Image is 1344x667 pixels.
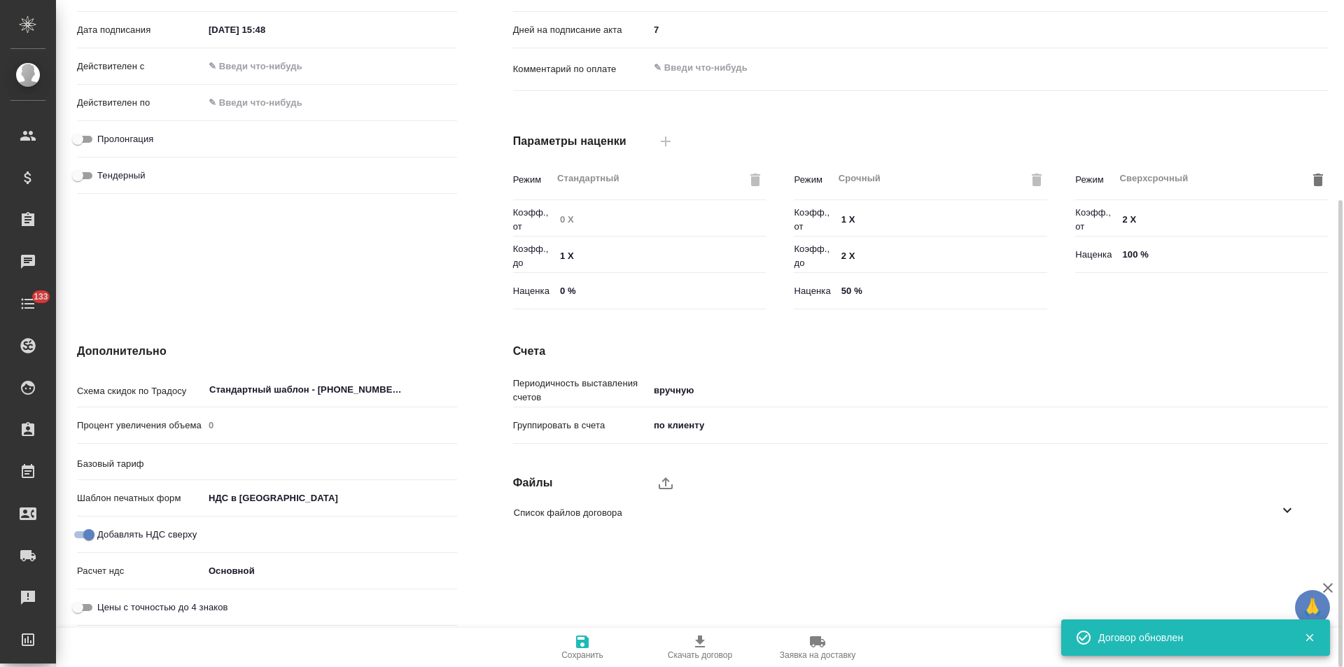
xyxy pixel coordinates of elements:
[513,377,649,405] p: Периодичность выставления счетов
[513,419,649,433] p: Группировать в счета
[1295,590,1330,625] button: 🙏
[1117,210,1328,230] input: ✎ Введи что-нибудь
[3,286,52,321] a: 133
[77,564,204,578] p: Расчет ндс
[77,491,204,505] p: Шаблон печатных форм
[836,210,1047,230] input: ✎ Введи что-нибудь
[77,419,204,433] p: Процент увеличения объема
[513,343,1329,360] h4: Счета
[1301,593,1324,622] span: 🙏
[1295,631,1324,644] button: Закрыть
[97,528,197,542] span: Добавлять НДС сверху
[513,284,555,298] p: Наценка
[1117,244,1328,265] input: ✎ Введи что-нибудь
[794,242,836,270] p: Коэфф., до
[649,379,1329,402] div: вручную
[513,173,552,187] p: Режим
[1075,206,1117,234] p: Коэфф., от
[204,415,457,435] input: Пустое поле
[641,628,759,667] button: Скачать договор
[649,466,682,500] label: upload
[77,23,204,37] p: Дата подписания
[513,242,555,270] p: Коэфф., до
[794,206,836,234] p: Коэфф., от
[204,20,326,40] input: ✎ Введи что-нибудь
[25,290,57,304] span: 133
[1075,248,1117,262] p: Наценка
[555,210,766,230] input: Пустое поле
[204,56,326,76] input: ✎ Введи что-нибудь
[77,96,204,110] p: Действителен по
[836,281,1047,301] input: ✎ Введи что-нибудь
[503,496,1318,529] div: Список файлов договора
[513,62,649,76] p: Комментарий по оплате
[97,169,146,183] span: Тендерный
[836,246,1047,267] input: ✎ Введи что-нибудь
[555,281,766,301] input: ✎ Введи что-нибудь
[77,59,204,73] p: Действителен с
[513,475,649,491] h4: Файлы
[668,650,732,660] span: Скачать договор
[794,284,836,298] p: Наценка
[794,173,832,187] p: Режим
[1098,631,1283,645] div: Договор обновлен
[649,20,1329,40] input: ✎ Введи что-нибудь
[780,650,855,660] span: Заявка на доставку
[97,601,228,615] span: Цены с точностью до 4 знаков
[759,628,876,667] button: Заявка на доставку
[561,650,603,660] span: Сохранить
[514,506,1279,520] span: Список файлов договора
[1308,169,1329,190] button: Удалить режим
[1075,173,1114,187] p: Режим
[555,246,766,267] input: ✎ Введи что-нибудь
[513,133,649,150] h4: Параметры наценки
[97,132,153,146] span: Пролонгация
[77,343,457,360] h4: Дополнительно
[204,92,326,113] input: ✎ Введи что-нибудь
[524,628,641,667] button: Сохранить
[449,461,452,464] button: Open
[204,486,457,510] div: НДС в [GEOGRAPHIC_DATA]
[449,388,452,391] button: Open
[204,559,457,583] div: Основной
[77,457,204,471] p: Базовый тариф
[513,23,649,37] p: Дней на подписание акта
[77,384,204,398] p: Схема скидок по Традосу
[513,206,555,234] p: Коэфф., от
[649,414,1329,437] div: по клиенту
